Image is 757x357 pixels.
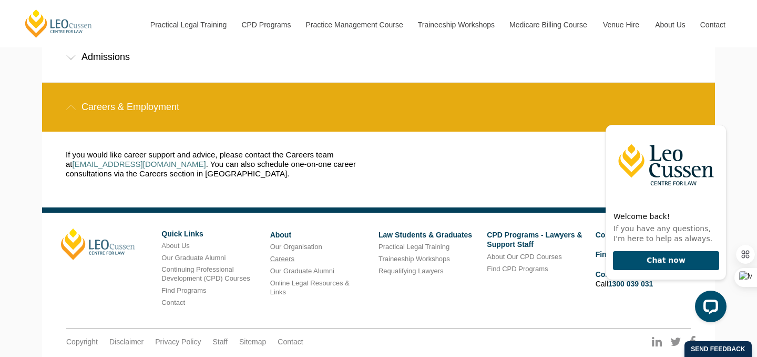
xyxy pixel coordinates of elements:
[487,265,548,273] a: Find CPD Programs
[73,160,206,168] a: [EMAIL_ADDRESS][DOMAIN_NAME]
[66,337,98,346] a: Copyright
[596,270,635,279] a: Contact Us
[270,279,350,296] a: Online Legal Resources & Links
[42,83,715,132] div: Careers & Employment
[378,267,444,275] a: Requalifying Lawyers
[270,243,322,251] a: Our Organisation
[109,337,144,346] a: Disclaimer
[502,2,595,47] a: Medicare Billing Course
[233,2,298,47] a: CPD Programs
[270,231,291,239] a: About
[595,2,647,47] a: Venue Hire
[647,2,692,47] a: About Us
[239,337,266,346] a: Sitemap
[692,2,733,47] a: Contact
[278,337,303,346] a: Contact
[161,286,206,294] a: Find Programs
[378,243,449,251] a: Practical Legal Training
[378,255,450,263] a: Traineeship Workshops
[298,2,410,47] a: Practice Management Course
[487,231,582,249] a: CPD Programs - Lawyers & Support Staff
[61,229,135,260] a: [PERSON_NAME]
[410,2,502,47] a: Traineeship Workshops
[596,250,648,259] a: Find Programs
[596,268,696,290] li: Call
[212,337,228,346] a: Staff
[161,242,189,250] a: About Us
[270,267,334,275] a: Our Graduate Alumni
[161,299,185,306] a: Contact
[142,2,234,47] a: Practical Legal Training
[24,8,94,38] a: [PERSON_NAME] Centre for Law
[161,265,250,282] a: Continuing Professional Development (CPD) Courses
[378,231,472,239] a: Law Students & Graduates
[596,231,692,239] a: Corporate Training Division
[155,337,201,346] a: Privacy Policy
[42,33,715,82] div: Admissions
[161,254,226,262] a: Our Graduate Alumni
[161,230,262,238] h6: Quick Links
[270,255,294,263] a: Careers
[597,106,731,331] iframe: LiveChat chat widget
[66,150,363,178] p: If you would like career support and advice, please contact the Careers team at . You can also sc...
[487,253,561,261] a: About Our CPD Courses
